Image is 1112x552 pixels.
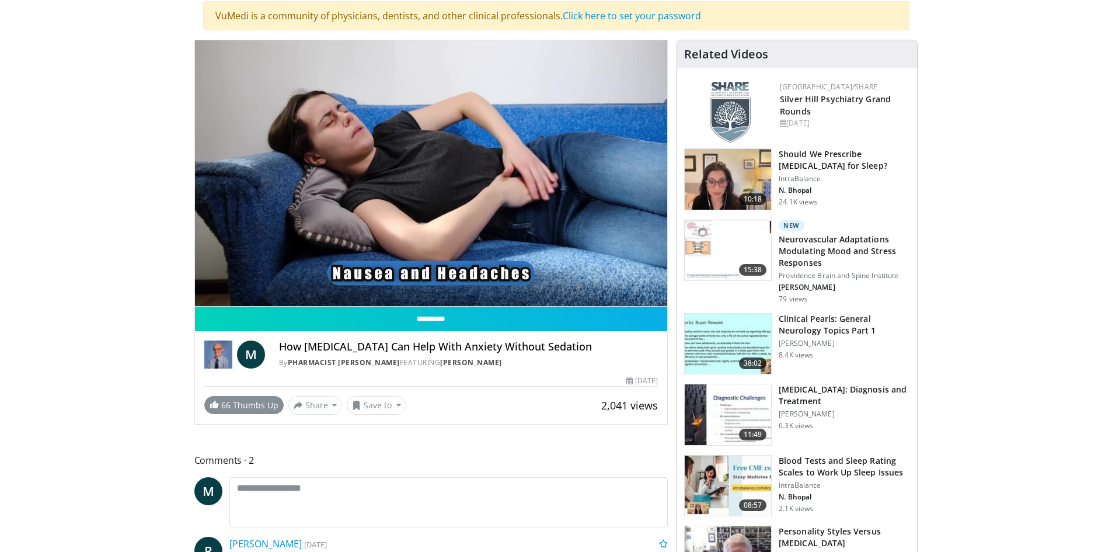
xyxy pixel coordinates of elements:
a: Click here to set your password [563,9,701,22]
h3: Blood Tests and Sleep Rating Scales to Work Up Sleep Issues [779,455,910,478]
div: [DATE] [780,118,908,129]
a: [PERSON_NAME] [229,537,302,550]
button: Save to [347,396,406,415]
h3: [MEDICAL_DATA]: Diagnosis and Treatment [779,384,910,407]
a: M [194,477,222,505]
p: 6.3K views [779,421,813,431]
img: 6e0bc43b-d42b-409a-85fd-0f454729f2ca.150x105_q85_crop-smart_upscale.jpg [685,384,771,445]
p: 2.1K views [779,504,813,513]
p: 79 views [779,294,807,304]
a: 11:49 [MEDICAL_DATA]: Diagnosis and Treatment [PERSON_NAME] 6.3K views [684,384,910,446]
h3: Personality Styles Versus [MEDICAL_DATA] [779,526,910,549]
p: Providence Brain and Spine Institute [779,271,910,280]
p: 24.1K views [779,197,817,207]
span: 08:57 [739,499,767,511]
a: [PERSON_NAME] [440,357,502,367]
small: [DATE] [304,539,327,550]
a: 08:57 Blood Tests and Sleep Rating Scales to Work Up Sleep Issues IntraBalance N. Bhopal 2.1K views [684,455,910,517]
h4: How [MEDICAL_DATA] Can Help With Anxiety Without Sedation [279,341,658,353]
span: 10:18 [739,193,767,205]
p: New [779,220,804,231]
a: Pharmacist [PERSON_NAME] [288,357,400,367]
a: Silver Hill Psychiatry Grand Rounds [780,93,891,117]
h3: Clinical Pearls: General Neurology Topics Part 1 [779,313,910,336]
a: 15:38 New Neurovascular Adaptations Modulating Mood and Stress Responses Providence Brain and Spi... [684,220,910,304]
img: 91ec4e47-6cc3-4d45-a77d-be3eb23d61cb.150x105_q85_crop-smart_upscale.jpg [685,314,771,374]
a: [GEOGRAPHIC_DATA]/SHARE [780,82,877,92]
a: M [237,341,265,369]
h3: Should We Prescribe [MEDICAL_DATA] for Sleep? [779,148,910,172]
h3: Neurovascular Adaptations Modulating Mood and Stress Responses [779,234,910,269]
img: Pharmacist Michael [204,341,232,369]
span: 66 [221,400,231,411]
p: N. Bhopal [779,492,910,502]
img: 247ca3b2-fc43-4042-8c3d-b42db022ef6a.150x105_q85_crop-smart_upscale.jpg [685,456,771,516]
p: [PERSON_NAME] [779,283,910,292]
img: f8aaeb6d-318f-4fcf-bd1d-54ce21f29e87.png.150x105_q85_autocrop_double_scale_upscale_version-0.2.png [710,82,751,143]
p: IntraBalance [779,174,910,183]
img: 4562edde-ec7e-4758-8328-0659f7ef333d.150x105_q85_crop-smart_upscale.jpg [685,220,771,281]
p: IntraBalance [779,481,910,490]
div: VuMedi is a community of physicians, dentists, and other clinical professionals. [203,1,909,30]
span: Comments 2 [194,453,668,468]
a: 66 Thumbs Up [204,396,284,414]
p: [PERSON_NAME] [779,339,910,348]
img: f7087805-6d6d-4f4e-b7c8-917543aa9d8d.150x105_q85_crop-smart_upscale.jpg [685,149,771,210]
div: By FEATURING [279,357,658,368]
span: 15:38 [739,264,767,276]
p: 8.4K views [779,350,813,360]
div: [DATE] [626,376,658,386]
span: 11:49 [739,429,767,440]
a: 10:18 Should We Prescribe [MEDICAL_DATA] for Sleep? IntraBalance N. Bhopal 24.1K views [684,148,910,210]
p: [PERSON_NAME] [779,409,910,419]
span: 2,041 views [601,398,658,412]
video-js: Video Player [195,40,668,307]
span: 38:02 [739,357,767,369]
p: N. Bhopal [779,186,910,195]
button: Share [288,396,343,415]
h4: Related Videos [684,47,768,61]
a: 38:02 Clinical Pearls: General Neurology Topics Part 1 [PERSON_NAME] 8.4K views [684,313,910,375]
